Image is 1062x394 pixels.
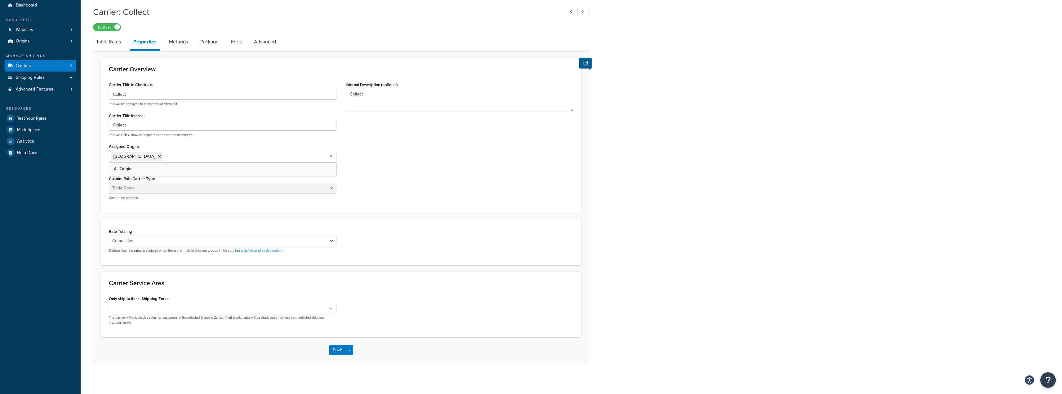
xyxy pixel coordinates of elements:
label: Rate Totaling [109,229,132,234]
span: 3 [70,63,72,69]
span: Dashboard [16,3,37,8]
span: Origins [16,39,30,44]
a: Marketplace [5,124,76,135]
button: Show Help Docs [579,58,592,69]
li: Origins [5,36,76,47]
a: All Origins [109,162,336,176]
a: Previous Record [566,7,578,17]
a: Fees [228,34,245,49]
p: This carrier will only display rates for customers in the selected Shipping Zones. If left blank,... [109,315,336,325]
textarea: Collect [346,89,573,112]
a: Test Your Rates [5,113,76,124]
a: Table Rates [93,34,124,49]
div: Manage Shipping [5,53,76,59]
span: Help Docs [17,150,37,156]
a: Origins1 [5,36,76,47]
span: Websites [16,27,33,33]
label: Assigned Origins [109,144,140,149]
span: 1 [71,87,72,92]
a: Websites1 [5,24,76,36]
a: Methods [166,34,191,49]
a: Advanced Features1 [5,84,76,95]
label: Only ship to these Shipping Zones [109,296,169,301]
label: Carrier Title in Checkout [109,82,153,87]
div: Basic Setup [5,17,76,23]
h3: Carrier Overview [109,66,573,73]
li: Carriers [5,60,76,72]
span: 1 [71,27,72,33]
button: Save [329,345,346,355]
h1: Carrier: Collect [93,6,554,18]
h3: Carrier Service Area [109,280,573,286]
a: See a definition of each algorithm. [234,248,284,253]
label: Carrier Title Internal [109,113,144,118]
span: 1 [71,39,72,44]
a: Analytics [5,136,76,147]
a: Advanced [251,34,279,49]
span: Advanced Features [16,87,53,92]
button: Open Resource Center [1040,372,1056,388]
p: This will be displayed to customers at checkout [109,102,336,106]
span: Marketplace [17,127,40,133]
span: Carriers [16,63,31,69]
span: All Origins [114,166,134,172]
span: [GEOGRAPHIC_DATA] [113,153,155,160]
a: Help Docs [5,147,76,158]
a: Properties [130,34,160,51]
span: Shipping Rules [16,75,45,80]
div: Resources [5,106,76,111]
li: Websites [5,24,76,36]
p: Defines how the rates are totaled when there are multiple shipping groups in the cart. [109,248,336,253]
a: Carriers3 [5,60,76,72]
a: Next Record [577,7,589,17]
p: Can not be updated [109,196,336,200]
p: This will ONLY show in ShipperHQ and can be descriptive [109,133,336,137]
label: Enabled [93,24,121,31]
li: Advanced Features [5,84,76,95]
span: Analytics [17,139,34,144]
span: Test Your Rates [17,116,47,121]
label: Internal Description (optional) [346,82,398,87]
a: Shipping Rules [5,72,76,83]
a: Package [197,34,222,49]
label: Custom Rate Carrier Type [109,176,155,181]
